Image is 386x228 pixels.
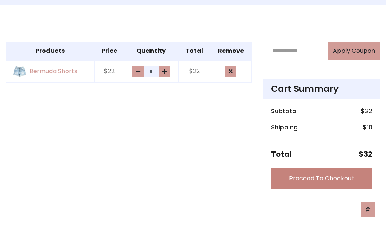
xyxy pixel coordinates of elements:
span: 10 [367,123,372,132]
h5: Total [271,149,292,159]
th: Total [179,42,210,60]
h6: $ [363,124,372,131]
a: Bermuda Shorts [11,65,90,78]
th: Remove [210,42,251,60]
a: Proceed To Checkout [271,168,372,189]
span: 32 [363,149,372,159]
h5: $ [358,149,372,159]
h6: $ [361,108,372,115]
button: Apply Coupon [328,42,380,60]
h6: Subtotal [271,108,298,115]
th: Quantity [124,42,179,60]
td: $22 [179,60,210,83]
h6: Shipping [271,124,298,131]
th: Products [6,42,95,60]
h4: Cart Summary [271,83,372,94]
td: $22 [95,60,124,83]
span: 22 [365,107,372,116]
th: Price [95,42,124,60]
